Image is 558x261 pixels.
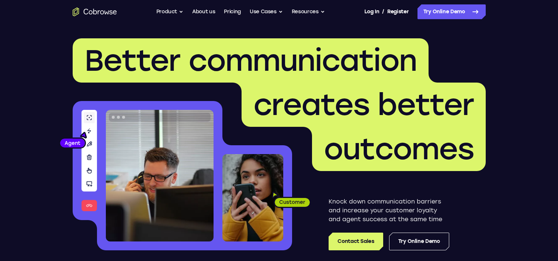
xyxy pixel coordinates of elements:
[292,4,325,19] button: Resources
[192,4,215,19] a: About us
[250,4,283,19] button: Use Cases
[382,7,384,16] span: /
[389,233,449,250] a: Try Online Demo
[329,233,383,250] a: Contact Sales
[106,110,214,241] img: A customer support agent talking on the phone
[387,4,409,19] a: Register
[364,4,379,19] a: Log In
[84,43,417,78] span: Better communication
[156,4,184,19] button: Product
[73,7,117,16] a: Go to the home page
[222,154,283,241] img: A customer holding their phone
[224,4,241,19] a: Pricing
[324,131,474,167] span: outcomes
[329,197,449,224] p: Knock down communication barriers and increase your customer loyalty and agent success at the sam...
[253,87,474,122] span: creates better
[417,4,486,19] a: Try Online Demo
